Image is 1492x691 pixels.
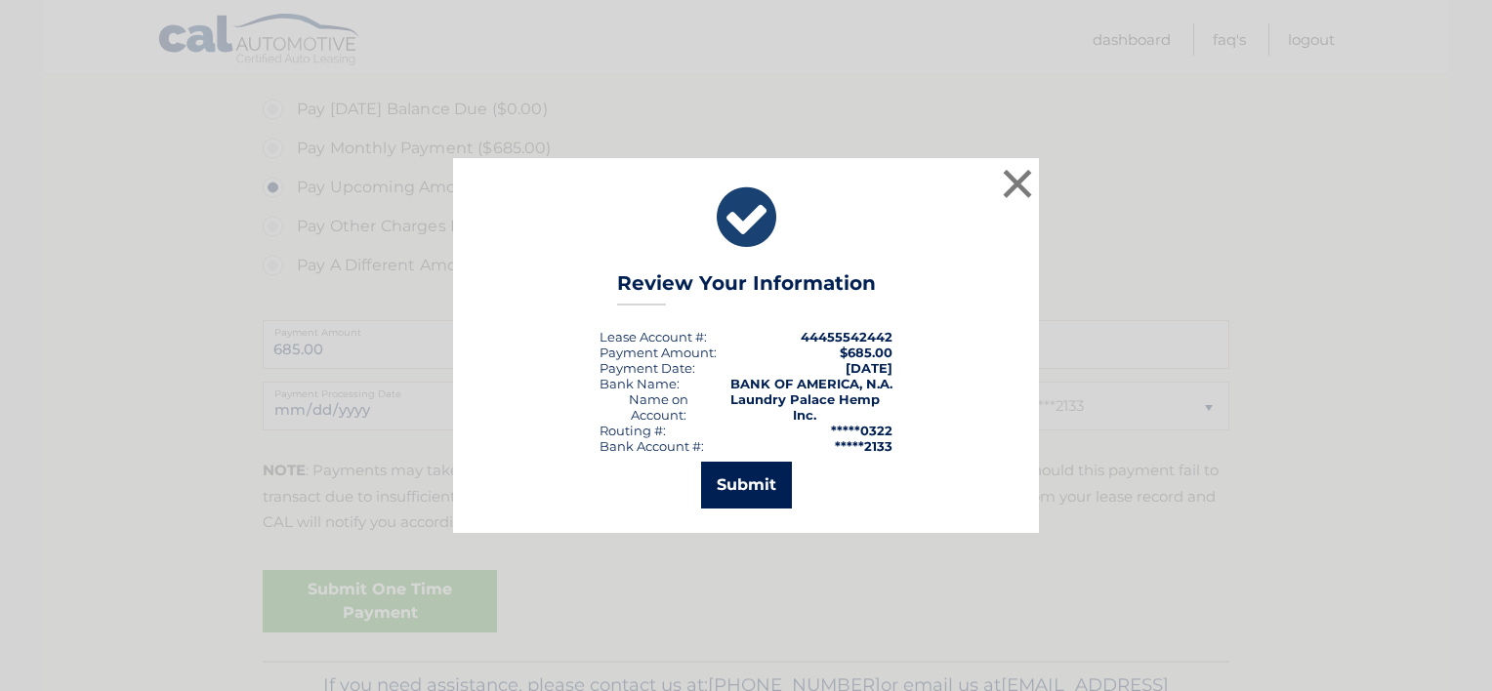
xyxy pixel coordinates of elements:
[846,360,892,376] span: [DATE]
[600,438,704,454] div: Bank Account #:
[801,329,892,345] strong: 44455542442
[840,345,892,360] span: $685.00
[617,271,876,305] h3: Review Your Information
[600,360,695,376] div: :
[600,360,692,376] span: Payment Date
[600,423,666,438] div: Routing #:
[998,164,1037,203] button: ×
[600,329,707,345] div: Lease Account #:
[730,376,892,391] strong: BANK OF AMERICA, N.A.
[600,391,717,423] div: Name on Account:
[701,462,792,508] button: Submit
[600,345,717,360] div: Payment Amount:
[600,376,680,391] div: Bank Name:
[730,391,880,423] strong: Laundry Palace Hemp Inc.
